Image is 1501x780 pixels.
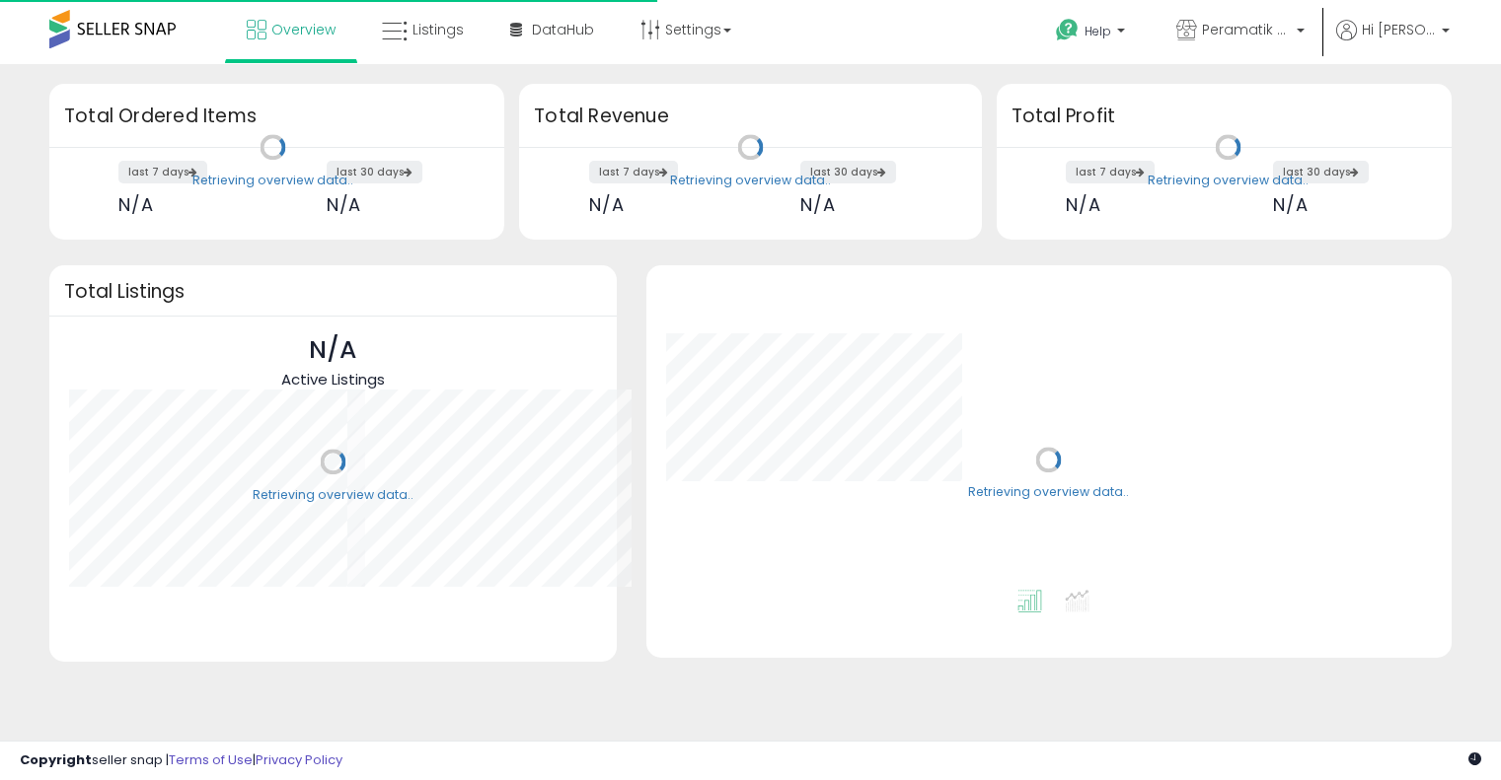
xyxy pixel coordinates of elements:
span: Help [1085,23,1111,39]
div: Retrieving overview data.. [1148,172,1309,189]
span: DataHub [532,20,594,39]
a: Hi [PERSON_NAME] [1336,20,1450,64]
a: Help [1040,3,1145,64]
a: Privacy Policy [256,750,342,769]
div: Retrieving overview data.. [670,172,831,189]
div: Retrieving overview data.. [253,486,413,504]
span: Peramatik Goods Ltd CA [1202,20,1291,39]
div: Retrieving overview data.. [192,172,353,189]
span: Overview [271,20,336,39]
span: Listings [413,20,464,39]
strong: Copyright [20,750,92,769]
div: Retrieving overview data.. [968,484,1129,502]
a: Terms of Use [169,750,253,769]
i: Get Help [1055,18,1080,42]
div: seller snap | | [20,751,342,770]
span: Hi [PERSON_NAME] [1362,20,1436,39]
